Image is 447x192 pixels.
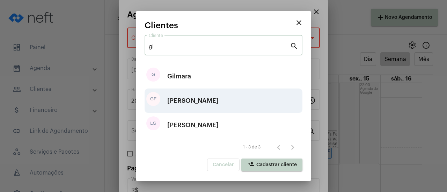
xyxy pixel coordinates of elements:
[295,18,303,27] mat-icon: close
[167,115,219,136] div: [PERSON_NAME]
[247,161,255,169] mat-icon: person_add
[290,41,298,50] mat-icon: search
[286,140,300,154] button: Próxima página
[149,44,290,50] input: Pesquisar cliente
[146,92,160,106] div: GF
[146,116,160,130] div: LG
[146,68,160,82] div: G
[167,66,191,87] div: Gilmara
[207,159,240,171] button: Cancelar
[213,162,234,167] span: Cancelar
[241,159,302,171] button: Cadastrar cliente
[243,145,261,149] div: 1 - 3 de 3
[145,21,178,30] span: Clientes
[247,162,297,167] span: Cadastrar cliente
[272,140,286,154] button: Página anterior
[167,90,219,111] div: [PERSON_NAME]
